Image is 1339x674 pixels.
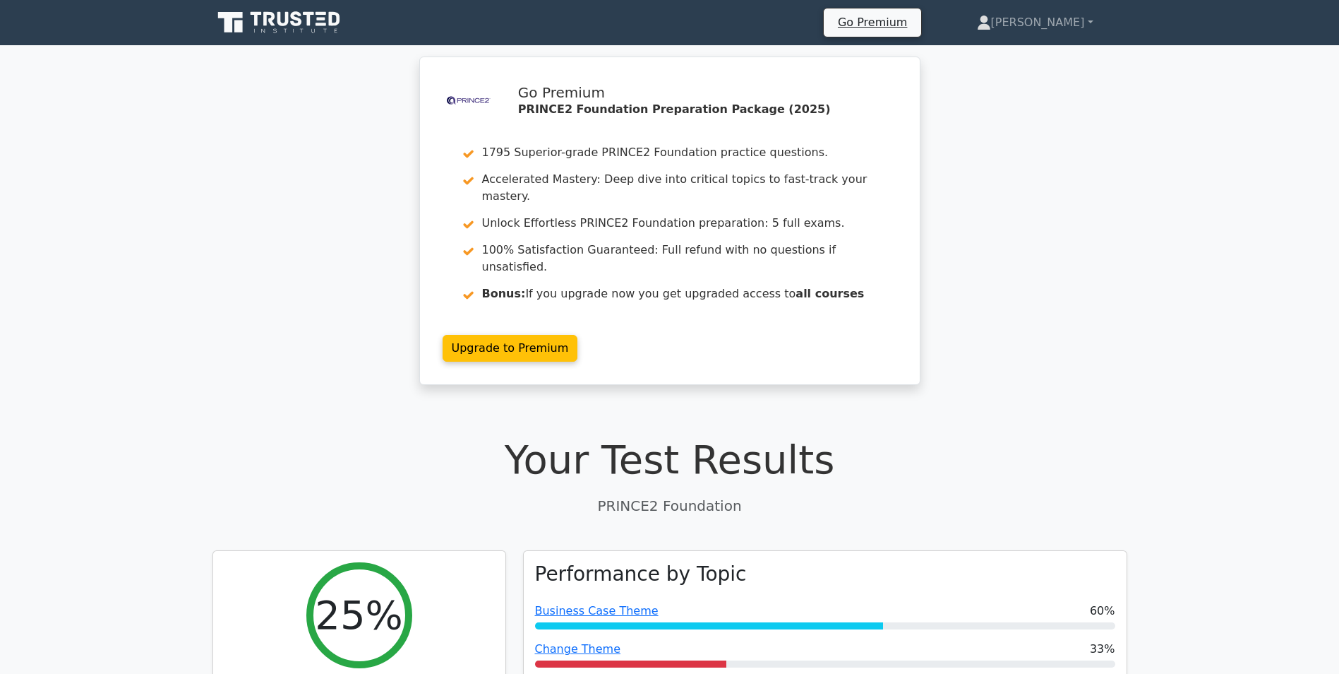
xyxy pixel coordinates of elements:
[443,335,578,362] a: Upgrade to Premium
[535,604,659,617] a: Business Case Theme
[829,13,915,32] a: Go Premium
[943,8,1127,37] a: [PERSON_NAME]
[315,591,402,639] h2: 25%
[212,436,1127,483] h1: Your Test Results
[535,642,621,656] a: Change Theme
[535,562,747,586] h3: Performance by Topic
[212,495,1127,516] p: PRINCE2 Foundation
[1090,641,1115,658] span: 33%
[1090,603,1115,620] span: 60%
